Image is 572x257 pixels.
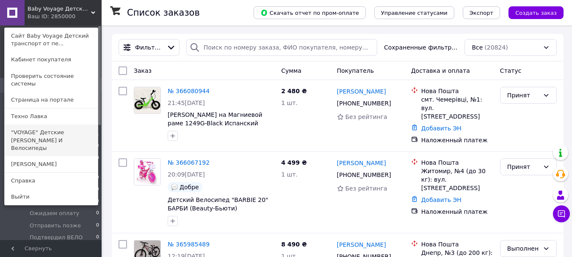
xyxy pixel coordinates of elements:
[260,9,359,17] span: Скачать отчет по пром-оплате
[500,9,564,16] a: Создать заказ
[281,171,298,178] span: 1 шт.
[337,240,386,249] a: [PERSON_NAME]
[5,189,98,205] a: Выйти
[96,222,99,229] span: 0
[421,240,493,249] div: Нова Пошта
[168,196,268,212] a: Детский Велосипед "BARBIE 20" БАРБИ (Beauty-Бьюти)
[507,244,539,253] div: Выполнен
[553,205,570,222] button: Чат с покупателем
[337,67,374,74] span: Покупатель
[180,184,199,191] span: Добре
[507,91,539,100] div: Принят
[134,158,161,185] a: Фото товару
[171,184,178,191] img: :speech_balloon:
[96,234,99,241] span: 0
[472,43,483,52] span: Все
[345,185,387,192] span: Без рейтинга
[381,10,448,16] span: Управление статусами
[134,87,160,113] img: Фото товару
[254,6,366,19] button: Скачать отчет по пром-оплате
[168,159,210,166] a: № 366067192
[30,222,81,229] span: Отправить позже
[484,44,508,51] span: (20824)
[30,234,83,241] span: Подтвердил ВЕЛО
[168,88,210,94] a: № 366080944
[5,68,98,92] a: Проверить состояние системы
[5,52,98,68] a: Кабинет покупателя
[421,167,493,192] div: Житомир, №4 (до 30 кг): вул. [STREET_ADDRESS]
[411,67,470,74] span: Доставка и оплата
[28,5,91,13] span: Baby Voyage Детский транспорт от пеленок.
[337,100,391,107] span: [PHONE_NUMBER]
[463,6,500,19] button: Экспорт
[421,158,493,167] div: Нова Пошта
[337,87,386,96] a: [PERSON_NAME]
[5,173,98,189] a: Справка
[281,67,301,74] span: Сумма
[5,156,98,172] a: [PERSON_NAME]
[5,92,98,108] a: Страница на портале
[5,124,98,156] a: "VOYAGE" Детские [PERSON_NAME] И Велосипеды
[345,113,387,120] span: Без рейтинга
[515,10,557,16] span: Создать заказ
[507,162,539,171] div: Принят
[186,39,377,56] input: Поиск по номеру заказа, ФИО покупателя, номеру телефона, Email, номеру накладной
[96,210,99,217] span: 0
[168,241,210,248] a: № 365985489
[28,13,63,20] div: Ваш ID: 2850000
[281,99,298,106] span: 1 шт.
[337,171,391,178] span: [PHONE_NUMBER]
[421,196,461,203] a: Добавить ЭН
[421,207,493,216] div: Наложенный платеж
[281,88,307,94] span: 2 480 ₴
[281,159,307,166] span: 4 499 ₴
[421,136,493,144] div: Наложенный платеж
[127,8,200,18] h1: Список заказов
[421,125,461,132] a: Добавить ЭН
[384,43,458,52] span: Сохраненные фильтры:
[168,111,263,144] a: [PERSON_NAME] на Магниевой раме 1249G-Black Испанский дизайн. (черный)(Magnesium) Сборка 85%. Зел...
[5,28,98,52] a: Сайт Baby Voyage Детский транспорт от пе...
[30,210,79,217] span: Ожидаем оплату
[168,171,205,178] span: 20:09[DATE]
[281,241,307,248] span: 8 490 ₴
[135,43,163,52] span: Фильтры
[421,87,493,95] div: Нова Пошта
[500,67,522,74] span: Статус
[134,67,152,74] span: Заказ
[134,159,160,185] img: Фото товару
[5,108,98,124] a: Техно Лавка
[374,6,454,19] button: Управление статусами
[168,99,205,106] span: 21:45[DATE]
[470,10,493,16] span: Экспорт
[337,159,386,167] a: [PERSON_NAME]
[421,95,493,121] div: смт. Чемерівці, №1: вул. [STREET_ADDRESS]
[508,6,564,19] button: Создать заказ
